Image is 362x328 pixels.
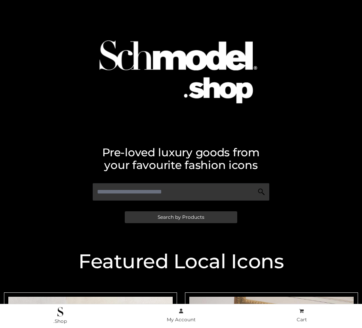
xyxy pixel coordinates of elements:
[167,317,196,322] span: My Account
[158,215,204,220] span: Search by Products
[53,318,67,324] span: .Shop
[4,146,358,171] h2: Pre-loved luxury goods from your favourite fashion icons
[57,307,63,317] img: .Shop
[297,317,307,322] span: Cart
[121,307,242,324] a: My Account
[241,307,362,324] a: Cart
[125,211,237,223] a: Search by Products
[257,188,265,196] img: Search Icon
